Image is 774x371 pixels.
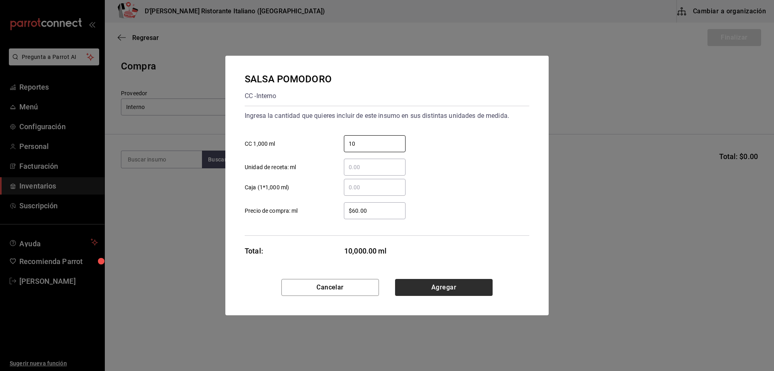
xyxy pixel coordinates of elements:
span: Unidad de receta: ml [245,163,296,172]
button: Cancelar [281,279,379,296]
input: Precio de compra: ml [344,206,406,216]
span: Caja (1*1,000 ml) [245,183,289,192]
span: CC 1,000 ml [245,140,275,148]
input: CC 1,000 ml [344,139,406,149]
input: Unidad de receta: ml [344,162,406,172]
div: CC - Interno [245,90,332,103]
span: Precio de compra: ml [245,207,298,215]
input: Caja (1*1,000 ml) [344,182,406,192]
div: SALSA POMODORO [245,72,332,86]
div: Total: [245,245,263,256]
span: 10,000.00 ml [344,245,406,256]
button: Agregar [395,279,493,296]
div: Ingresa la cantidad que quieres incluir de este insumo en sus distintas unidades de medida. [245,109,529,122]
